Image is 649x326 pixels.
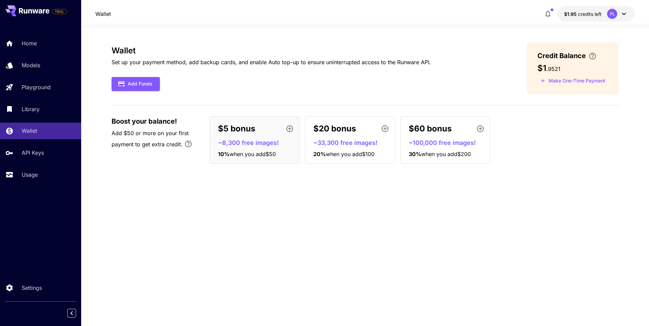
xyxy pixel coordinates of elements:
[537,63,546,73] span: $1
[22,39,37,47] p: Home
[218,151,230,157] span: 10 %
[112,58,431,66] p: Set up your payment method, add backup cards, and enable Auto top-up to ensure uninterrupted acce...
[537,51,586,61] span: Credit Balance
[112,130,189,148] span: Add $50 or more on your first payment to get extra credit.
[182,137,195,151] button: Bonus applies only to your first payment, up to 30% on the first $1,000.
[52,7,67,16] span: Add your payment card to enable full platform functionality.
[421,151,471,157] span: when you add $200
[22,284,42,292] p: Settings
[112,116,177,126] span: Boost your balance!
[218,123,255,135] p: $5 bonus
[326,151,375,157] span: when you add $100
[313,123,356,135] p: $20 bonus
[67,309,76,318] button: Collapse sidebar
[586,52,599,60] button: Enter your card details and choose an Auto top-up amount to avoid service interruptions. We'll au...
[22,149,44,157] p: API Keys
[218,138,296,147] p: ~8,300 free images!
[230,151,276,157] span: when you add $50
[557,6,635,22] button: $1.9521PL
[537,76,608,86] button: Make a one-time, non-recurring payment
[409,123,452,135] p: $60 bonus
[22,127,37,135] p: Wallet
[607,9,617,19] div: PL
[112,46,431,55] h3: Wallet
[112,77,160,91] button: Add Funds
[409,138,487,147] p: ~100,000 free images!
[564,10,602,18] div: $1.9521
[578,11,602,17] span: credits left
[22,171,38,179] p: Usage
[564,11,578,17] span: $1.95
[52,9,67,14] span: TRIAL
[313,138,392,147] p: ~33,300 free images!
[72,307,81,319] div: Collapse sidebar
[409,151,421,157] span: 30 %
[546,66,560,72] span: . 9521
[95,10,111,18] a: Wallet
[95,10,111,18] nav: breadcrumb
[22,61,40,69] p: Models
[313,151,326,157] span: 20 %
[22,83,51,91] p: Playground
[22,105,40,113] p: Library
